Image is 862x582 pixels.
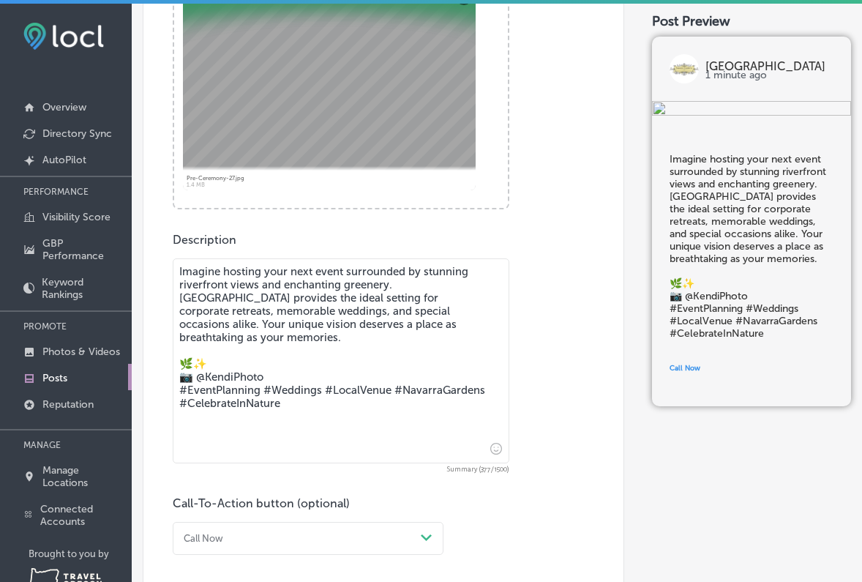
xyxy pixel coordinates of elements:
label: Description [173,233,236,247]
span: Summary (377/1500) [173,466,509,473]
p: [GEOGRAPHIC_DATA] [705,61,833,70]
p: Manage Locations [42,464,124,489]
img: 33d0d323-3c19-412c-a02d-fa70c67141e5 [652,100,851,117]
label: Call-To-Action button (optional) [173,496,350,510]
textarea: Imagine hosting your next event surrounded by stunning riverfront views and enchanting greenery. ... [173,258,509,463]
p: Visibility Score [42,211,110,223]
img: fda3e92497d09a02dc62c9cd864e3231.png [23,23,104,50]
p: Connected Accounts [40,503,124,528]
span: Insert emoji [484,440,502,458]
p: Posts [42,372,67,384]
div: Call Now [184,533,223,544]
p: Brought to you by [29,548,132,559]
p: Directory Sync [42,127,112,140]
p: Overview [42,101,86,113]
p: 1 minute ago [705,70,833,79]
p: Photos & Videos [42,346,120,358]
p: AutoPilot [42,154,86,166]
div: Post Preview [652,12,851,29]
span: Call Now [670,363,700,372]
p: Reputation [42,398,94,411]
h5: Imagine hosting your next event surrounded by stunning riverfront views and enchanting greenery. ... [670,152,833,339]
img: logo [670,53,699,83]
p: Keyword Rankings [42,276,124,301]
p: GBP Performance [42,237,124,262]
